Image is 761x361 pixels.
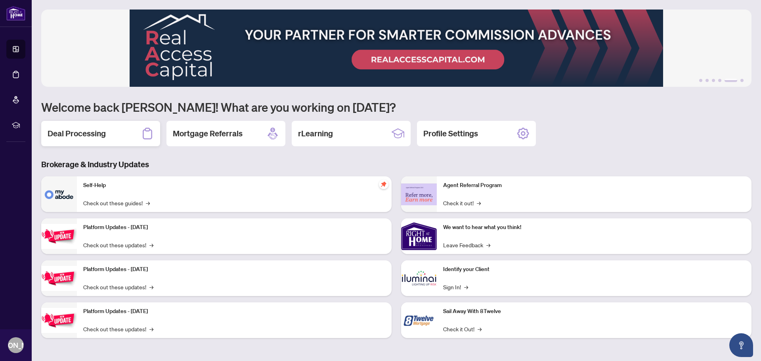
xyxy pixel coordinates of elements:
[725,79,737,82] button: 5
[718,79,721,82] button: 4
[83,241,153,249] a: Check out these updates!→
[478,325,482,333] span: →
[401,183,437,205] img: Agent Referral Program
[41,99,751,115] h1: Welcome back [PERSON_NAME]! What are you working on [DATE]?
[41,266,77,291] img: Platform Updates - July 8, 2025
[83,307,385,316] p: Platform Updates - [DATE]
[83,283,153,291] a: Check out these updates!→
[477,199,481,207] span: →
[83,325,153,333] a: Check out these updates!→
[401,260,437,296] img: Identify your Client
[149,241,153,249] span: →
[83,265,385,274] p: Platform Updates - [DATE]
[443,283,468,291] a: Sign In!→
[443,223,745,232] p: We want to hear what you think!
[41,308,77,333] img: Platform Updates - June 23, 2025
[486,241,490,249] span: →
[443,241,490,249] a: Leave Feedback→
[401,302,437,338] img: Sail Away With 8Twelve
[48,128,106,139] h2: Deal Processing
[443,199,481,207] a: Check it out!→
[443,181,745,190] p: Agent Referral Program
[443,265,745,274] p: Identify your Client
[41,176,77,212] img: Self-Help
[41,159,751,170] h3: Brokerage & Industry Updates
[423,128,478,139] h2: Profile Settings
[41,224,77,249] img: Platform Updates - July 21, 2025
[443,307,745,316] p: Sail Away With 8Twelve
[443,325,482,333] a: Check it Out!→
[379,180,388,189] span: pushpin
[149,283,153,291] span: →
[298,128,333,139] h2: rLearning
[712,79,715,82] button: 3
[83,223,385,232] p: Platform Updates - [DATE]
[699,79,702,82] button: 1
[83,181,385,190] p: Self-Help
[146,199,150,207] span: →
[173,128,243,139] h2: Mortgage Referrals
[401,218,437,254] img: We want to hear what you think!
[41,10,751,87] img: Slide 4
[83,199,150,207] a: Check out these guides!→
[729,333,753,357] button: Open asap
[149,325,153,333] span: →
[740,79,744,82] button: 6
[464,283,468,291] span: →
[706,79,709,82] button: 2
[6,6,25,21] img: logo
